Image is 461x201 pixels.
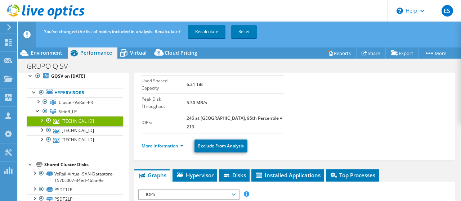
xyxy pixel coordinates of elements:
a: [TECHNICAL_ID] [27,116,123,125]
b: 246 at [GEOGRAPHIC_DATA], 95th Percentile = 213 [187,115,282,130]
a: Recalculate [188,25,225,38]
a: Reset [231,25,257,38]
span: Virtual [130,49,147,56]
a: GQSV on [DATE] [27,72,123,81]
h1: GRUPO Q SV [23,62,79,70]
span: Performance [80,49,112,56]
a: More [419,47,452,59]
span: Cluster-VxRail-PR [59,99,93,105]
span: You've changed the list of nodes included in analysis. Recalculate? [44,28,180,35]
span: Installed Applications [255,172,321,179]
span: Graphs [138,172,166,179]
b: GQSV on [DATE] [51,73,85,79]
span: Cloud Pricing [165,49,197,56]
a: [TECHNICAL_ID] [27,126,123,135]
a: Reports [322,47,357,59]
span: IOPS [142,190,235,199]
a: Exclude From Analysis [194,140,247,152]
a: SitioB_LP [27,107,123,116]
b: 5.30 MB/s [187,100,207,106]
a: More Information [142,143,184,149]
span: Hypervisor [176,172,214,179]
svg: \n [397,8,403,14]
a: Share [356,47,386,59]
a: Cluster-VxRail-PR [27,97,123,107]
a: Export [385,47,419,59]
b: 6.21 TiB [187,81,203,87]
div: Shared Cluster Disks [44,160,123,169]
span: Environment [31,49,62,56]
span: Top Processes [330,172,375,179]
a: PSDT1LP [27,185,123,194]
a: VxRail-Virtual-SAN-Datastore-1570c007-34ed-465a-9e [27,169,123,185]
label: Peak Disk Throughput [142,96,187,110]
a: Hypervisors [27,88,123,97]
label: Used Shared Capacity [142,77,187,92]
label: IOPS: [142,119,187,126]
a: [TECHNICAL_ID] [27,135,123,145]
span: SitioB_LP [59,109,77,115]
span: Disks [223,172,246,179]
span: ES [442,5,453,17]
